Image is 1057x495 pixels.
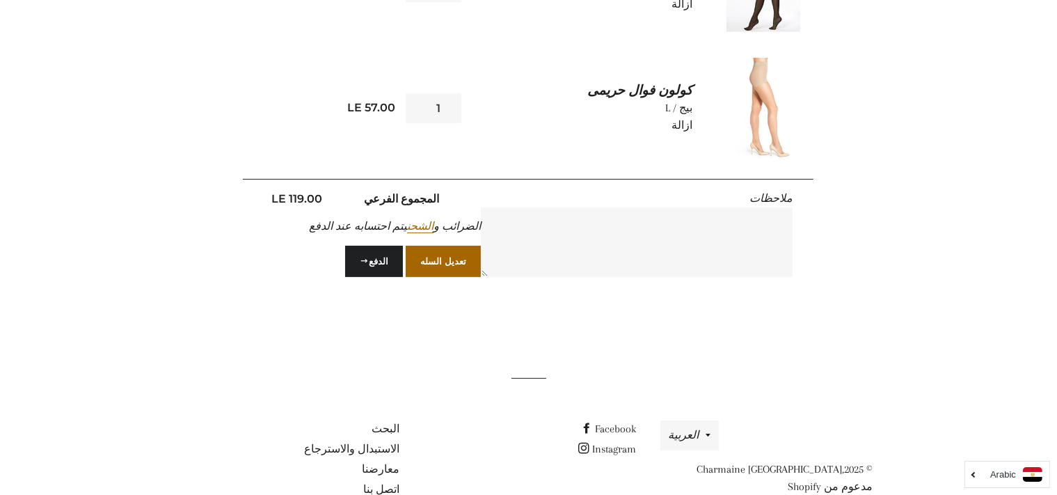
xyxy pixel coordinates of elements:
em: الضرائب و يتم احتسابه عند الدفع [309,220,481,233]
button: العربية [660,421,719,450]
p: بيج / L [471,100,692,117]
a: كولون فوال حريمى [493,81,692,100]
a: الشحن [407,220,434,233]
a: مدعوم من Shopify [788,480,873,493]
a: Arabic [972,467,1042,482]
p: LE 119.00 [244,190,323,207]
p: المجموع الفرعي [322,190,481,207]
button: الدفع [345,246,403,276]
button: تعديل السله [406,246,481,276]
label: ملاحظات [749,192,793,205]
a: الاستبدال والاسترجاع [304,443,399,455]
a: Instagram [578,443,636,455]
span: LE 57.00 [347,101,395,114]
a: ازالة [671,119,692,132]
a: البحث [372,423,399,435]
a: معارضنا [362,463,399,476]
a: Charmaine [GEOGRAPHIC_DATA] [697,463,842,476]
img: كولون فوال حريمى - بيج / L [713,58,813,158]
a: Facebook [581,423,636,435]
i: Arabic [990,470,1016,479]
